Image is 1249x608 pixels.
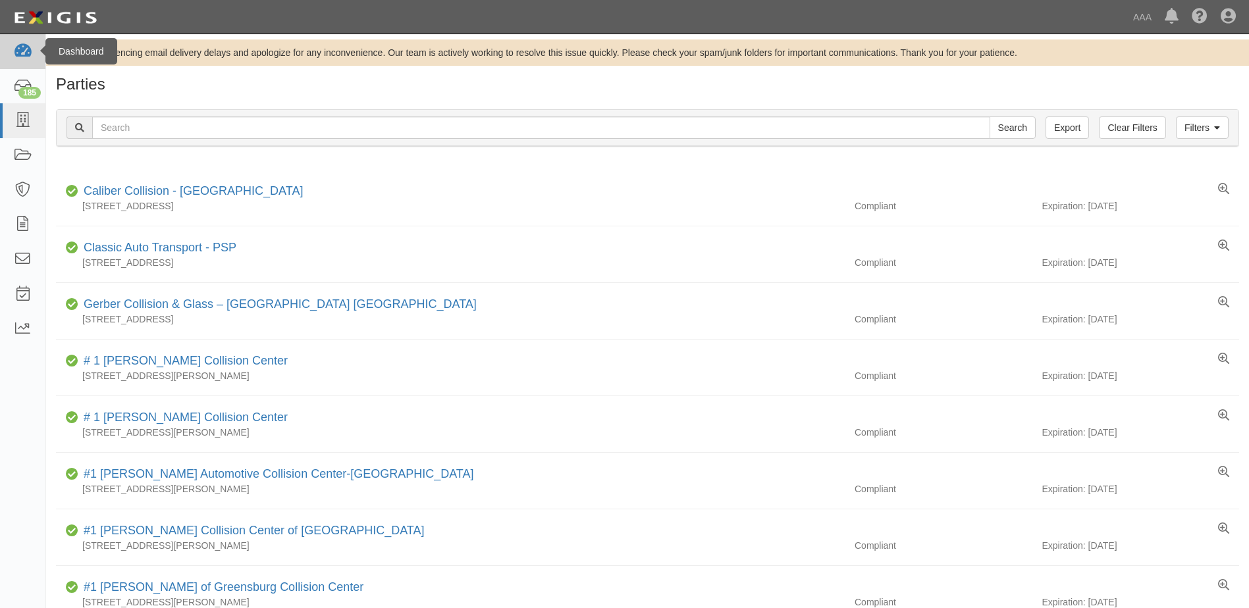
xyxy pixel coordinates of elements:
[845,256,1042,269] div: Compliant
[1218,296,1229,309] a: View results summary
[66,300,78,309] i: Compliant
[56,76,1239,93] h1: Parties
[1042,369,1238,382] div: Expiration: [DATE]
[84,580,363,594] a: #1 [PERSON_NAME] of Greensburg Collision Center
[78,183,303,200] div: Caliber Collision - Gainesville
[990,116,1036,139] input: Search
[1218,522,1229,536] a: View results summary
[66,470,78,479] i: Compliant
[56,539,845,552] div: [STREET_ADDRESS][PERSON_NAME]
[1218,466,1229,479] a: View results summary
[1176,116,1229,139] a: Filters
[45,38,117,64] div: Dashboard
[56,369,845,382] div: [STREET_ADDRESS][PERSON_NAME]
[78,353,288,370] div: # 1 Cochran Collision Center
[1218,240,1229,253] a: View results summary
[1218,579,1229,592] a: View results summary
[845,482,1042,495] div: Compliant
[1042,539,1238,552] div: Expiration: [DATE]
[92,116,990,139] input: Search
[56,199,845,213] div: [STREET_ADDRESS]
[1042,482,1238,495] div: Expiration: [DATE]
[66,243,78,253] i: Compliant
[78,409,288,426] div: # 1 Cochran Collision Center
[1042,426,1238,439] div: Expiration: [DATE]
[46,46,1249,59] div: We are experiencing email delivery delays and apologize for any inconvenience. Our team is active...
[84,354,288,367] a: # 1 [PERSON_NAME] Collision Center
[66,413,78,422] i: Compliant
[84,184,303,197] a: Caliber Collision - [GEOGRAPHIC_DATA]
[66,526,78,536] i: Compliant
[10,6,101,30] img: logo-5460c22ac91f19d4615b14bd174203de0afe785f0fc80cf4dbbc73dc1793850b.png
[845,426,1042,439] div: Compliant
[56,256,845,269] div: [STREET_ADDRESS]
[1218,183,1229,196] a: View results summary
[78,240,236,257] div: Classic Auto Transport - PSP
[1099,116,1165,139] a: Clear Filters
[1042,199,1238,213] div: Expiration: [DATE]
[56,313,845,326] div: [STREET_ADDRESS]
[1127,4,1158,30] a: AAA
[78,296,477,313] div: Gerber Collision & Glass – Houston Brighton
[84,524,425,537] a: #1 [PERSON_NAME] Collision Center of [GEOGRAPHIC_DATA]
[1042,313,1238,326] div: Expiration: [DATE]
[56,426,845,439] div: [STREET_ADDRESS][PERSON_NAME]
[84,467,474,480] a: #1 [PERSON_NAME] Automotive Collision Center-[GEOGRAPHIC_DATA]
[845,369,1042,382] div: Compliant
[84,297,477,311] a: Gerber Collision & Glass – [GEOGRAPHIC_DATA] [GEOGRAPHIC_DATA]
[1046,116,1089,139] a: Export
[1218,409,1229,422] a: View results summary
[845,313,1042,326] div: Compliant
[66,187,78,196] i: Compliant
[845,539,1042,552] div: Compliant
[78,579,363,596] div: #1 Cochran of Greensburg Collision Center
[66,357,78,366] i: Compliant
[78,466,474,483] div: #1 Cochran Automotive Collision Center-Monroeville
[1218,353,1229,366] a: View results summary
[56,482,845,495] div: [STREET_ADDRESS][PERSON_NAME]
[1192,9,1208,25] i: Help Center - Complianz
[66,583,78,592] i: Compliant
[1042,256,1238,269] div: Expiration: [DATE]
[84,241,236,254] a: Classic Auto Transport - PSP
[78,522,425,540] div: #1 Cochran Collision Center of Greensburg
[18,87,41,99] div: 185
[845,199,1042,213] div: Compliant
[84,411,288,424] a: # 1 [PERSON_NAME] Collision Center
